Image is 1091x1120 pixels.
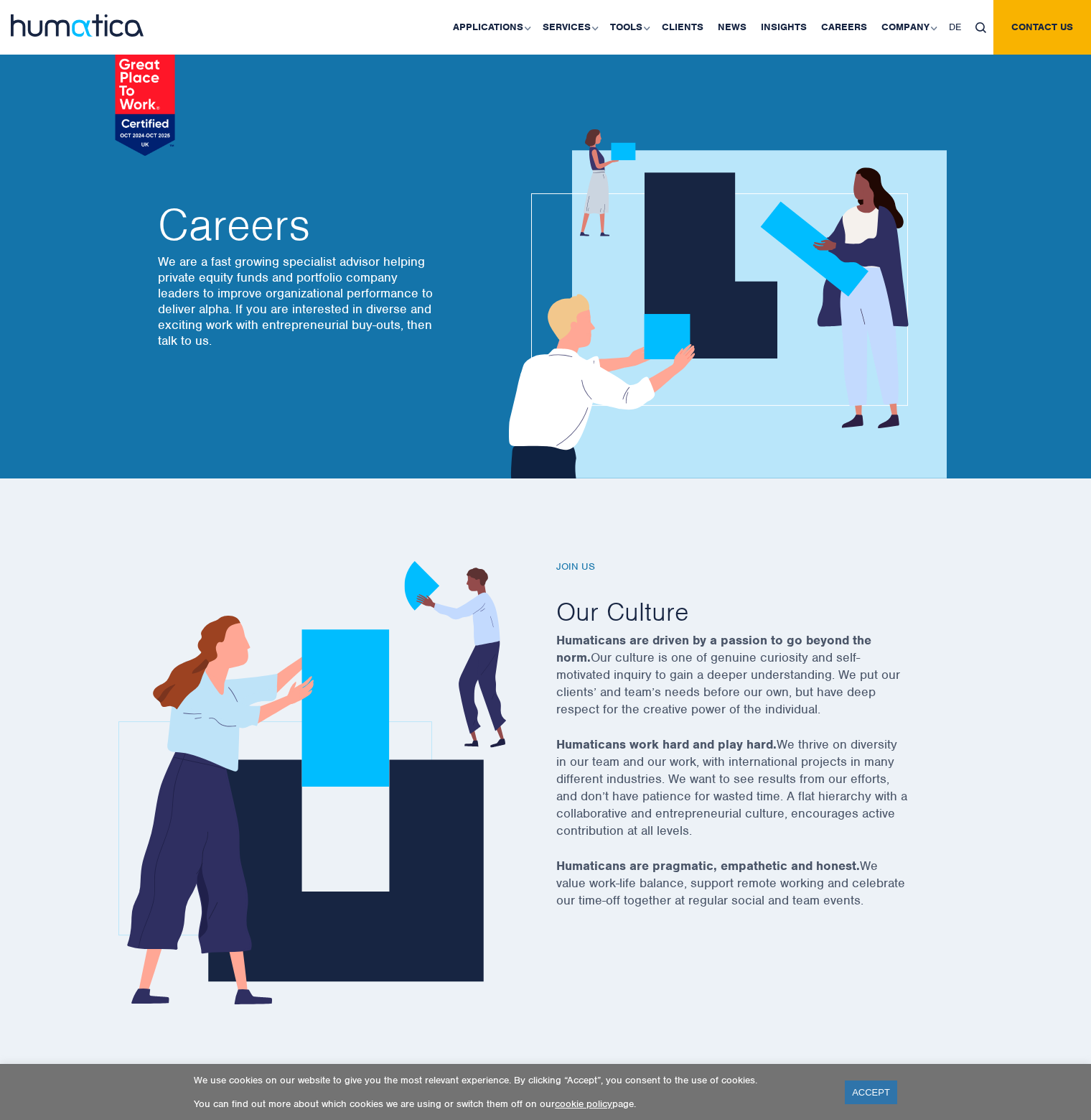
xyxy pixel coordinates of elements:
strong: Humaticans are pragmatic, empathetic and honest. [556,858,860,874]
p: Our culture is one of genuine curiosity and self-motivated inquiry to gain a deeper understanding... [556,631,944,736]
h2: Our Culture [556,595,944,628]
a: ACCEPT [845,1080,897,1104]
img: about_banner1 [495,129,947,478]
img: search_icon [975,22,986,33]
p: We thrive on diversity in our team and our work, with international projects in many different in... [556,736,944,857]
a: cookie policy [555,1098,612,1110]
span: DE [949,21,961,33]
p: We value work-life balance, support remote working and celebrate our time-off together at regular... [556,857,944,927]
h2: Careers [158,203,438,246]
img: logo [11,14,144,37]
p: You can find out more about which cookies we are using or switch them off on our page. [194,1098,827,1110]
strong: Humaticans work hard and play hard. [556,736,777,752]
h6: Join us [556,561,944,573]
p: We are a fast growing specialist advisor helping private equity funds and portfolio company leade... [158,254,438,348]
strong: Humaticans are driven by a passion to go beyond the norm. [556,632,871,665]
img: career_img2 [118,561,506,1004]
p: We use cookies on our website to give you the most relevant experience. By clicking “Accept”, you... [194,1074,827,1086]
